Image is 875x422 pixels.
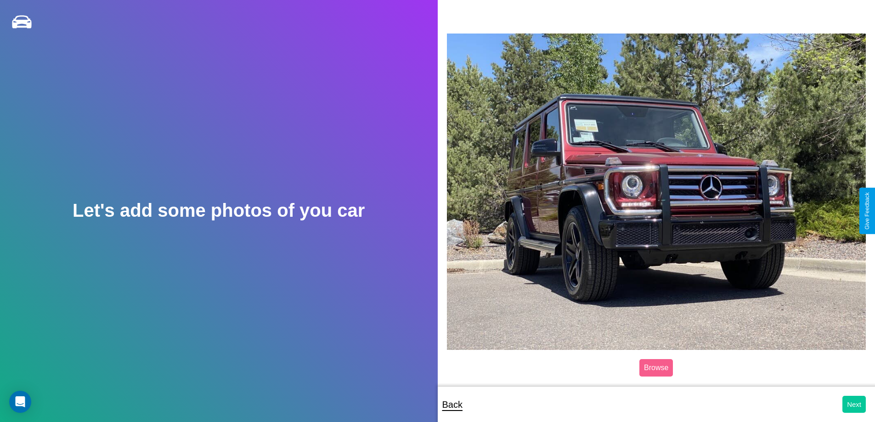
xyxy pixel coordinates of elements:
[639,359,673,377] label: Browse
[73,200,365,221] h2: Let's add some photos of you car
[9,391,31,413] div: Open Intercom Messenger
[447,34,866,349] img: posted
[842,396,866,413] button: Next
[864,192,870,230] div: Give Feedback
[442,396,463,413] p: Back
